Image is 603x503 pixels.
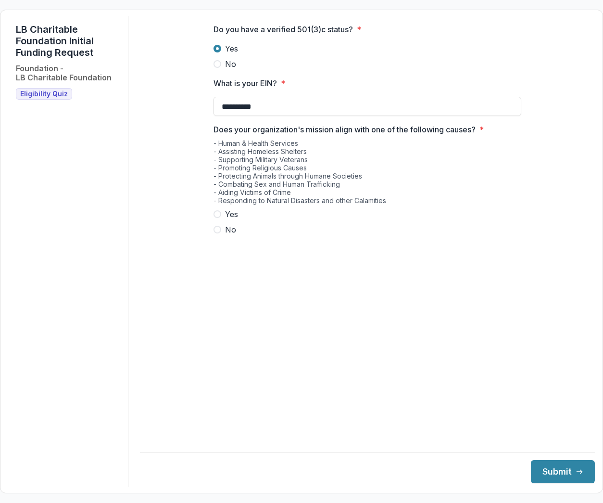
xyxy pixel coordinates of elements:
h2: Foundation - LB Charitable Foundation [16,64,112,82]
span: Yes [225,208,238,220]
span: No [225,224,236,235]
div: - Human & Health Services - Assisting Homeless Shelters - Supporting Military Veterans - Promotin... [214,139,521,208]
p: What is your EIN? [214,77,277,89]
p: Does your organization's mission align with one of the following causes? [214,124,476,135]
h1: LB Charitable Foundation Initial Funding Request [16,24,120,58]
span: No [225,58,236,70]
span: Eligibility Quiz [20,90,68,98]
span: Yes [225,43,238,54]
p: Do you have a verified 501(3)c status? [214,24,353,35]
button: Submit [531,460,595,483]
